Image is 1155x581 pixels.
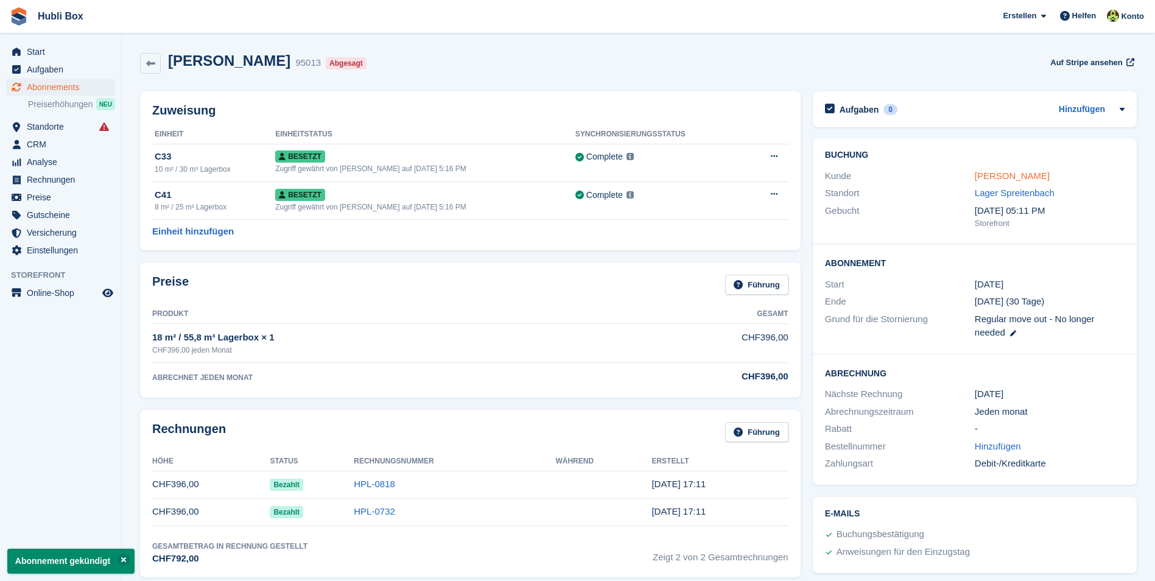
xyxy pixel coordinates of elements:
[6,153,115,171] a: menu
[152,372,613,383] div: ABRECHNET JEDEN MONAT
[155,188,275,202] div: C41
[825,422,975,436] div: Rabatt
[6,189,115,206] a: menu
[6,224,115,241] a: menu
[825,387,975,401] div: Nächste Rechnung
[825,186,975,200] div: Standort
[27,136,100,153] span: CRM
[27,79,100,96] span: Abonnements
[27,153,100,171] span: Analyse
[152,471,270,498] td: CHF396,00
[152,331,613,345] div: 18 m² / 55,8 m³ Lagerbox × 1
[586,189,623,202] div: Complete
[1121,10,1144,23] span: Konto
[840,104,879,115] h2: Aufgaben
[586,150,623,163] div: Complete
[825,367,1125,379] h2: Abrechnung
[975,204,1125,218] div: [DATE] 05:11 PM
[27,171,100,188] span: Rechnungen
[975,314,1095,338] span: Regular move out - No longer needed
[825,169,975,183] div: Kunde
[33,6,88,26] a: Hubli Box
[354,452,555,471] th: Rechnungsnummer
[11,269,121,281] span: Storefront
[155,164,275,175] div: 10 m² / 30 m³ Lagerbox
[27,118,100,135] span: Standorte
[975,457,1125,471] div: Debit-/Kreditkarte
[1072,10,1097,22] span: Helfen
[6,43,115,60] a: menu
[1045,52,1137,72] a: Auf Stripe ansehen
[825,405,975,419] div: Abrechnungszeitraum
[168,52,290,69] h2: [PERSON_NAME]
[295,56,321,70] div: 95013
[152,345,613,356] div: CHF396,00 jeden Monat
[152,452,270,471] th: Höhe
[837,527,924,542] div: Buchungsbestätigung
[270,452,354,471] th: Status
[152,541,307,552] div: Gesamtbetrag in Rechnung gestellt
[10,7,28,26] img: stora-icon-8386f47178a22dfd0bd8f6a31ec36ba5ce8667c1dd55bd0f319d3a0aa187defe.svg
[275,163,575,174] div: Zugriff gewährt von [PERSON_NAME] auf [DATE] 5:16 PM
[6,206,115,224] a: menu
[27,224,100,241] span: Versicherung
[725,275,788,295] a: Führung
[6,136,115,153] a: menu
[975,296,1045,306] span: [DATE] (30 Tage)
[825,457,975,471] div: Zahlungsart
[152,225,234,239] a: Einheit hinzufügen
[825,509,1125,519] h2: E-Mails
[354,506,395,516] a: HPL-0732
[613,305,788,324] th: Gesamt
[613,324,788,362] td: CHF396,00
[27,284,100,301] span: Online-Shop
[837,545,970,560] div: Anweisungen für den Einzugstag
[27,206,100,224] span: Gutscheine
[555,452,651,471] th: Während
[27,61,100,78] span: Aufgaben
[6,242,115,259] a: menu
[1003,10,1036,22] span: Erstellen
[6,284,115,301] a: Speisekarte
[825,256,1125,269] h2: Abonnement
[825,278,975,292] div: Start
[6,171,115,188] a: menu
[155,150,275,164] div: C33
[825,440,975,454] div: Bestellnummer
[152,104,788,118] h2: Zuweisung
[27,189,100,206] span: Preise
[152,125,275,144] th: Einheit
[152,275,189,295] h2: Preise
[651,479,706,489] time: 2025-08-11 15:11:15 UTC
[975,217,1125,230] div: Storefront
[825,204,975,230] div: Gebucht
[6,61,115,78] a: menu
[270,479,303,491] span: Bezahlt
[1059,103,1105,117] a: Hinzufügen
[1107,10,1119,22] img: Luca Space4you
[825,312,975,340] div: Grund für die Stornierung
[825,295,975,309] div: Ende
[883,104,897,115] div: 0
[653,541,788,566] span: Zeigt 2 von 2 Gesamtrechnungen
[27,242,100,259] span: Einstellungen
[354,479,395,489] a: HPL-0818
[100,286,115,300] a: Vorschau-Shop
[975,405,1125,419] div: Jeden monat
[975,422,1125,436] div: -
[975,387,1125,401] div: [DATE]
[575,125,748,144] th: Synchronisierungsstatus
[28,99,93,110] span: Preiserhöhungen
[99,122,109,132] i: Es sind Fehler bei der Synchronisierung von Smart-Einträgen aufgetreten
[27,43,100,60] span: Start
[28,97,115,111] a: Preiserhöhungen NEU
[975,440,1021,454] a: Hinzufügen
[613,370,788,384] div: CHF396,00
[275,125,575,144] th: Einheitstatus
[155,202,275,213] div: 8 m² / 25 m³ Lagerbox
[1050,57,1122,69] span: Auf Stripe ansehen
[825,150,1125,160] h2: Buchung
[275,150,325,163] span: Besetzt
[152,498,270,526] td: CHF396,00
[651,506,706,516] time: 2025-07-11 15:11:14 UTC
